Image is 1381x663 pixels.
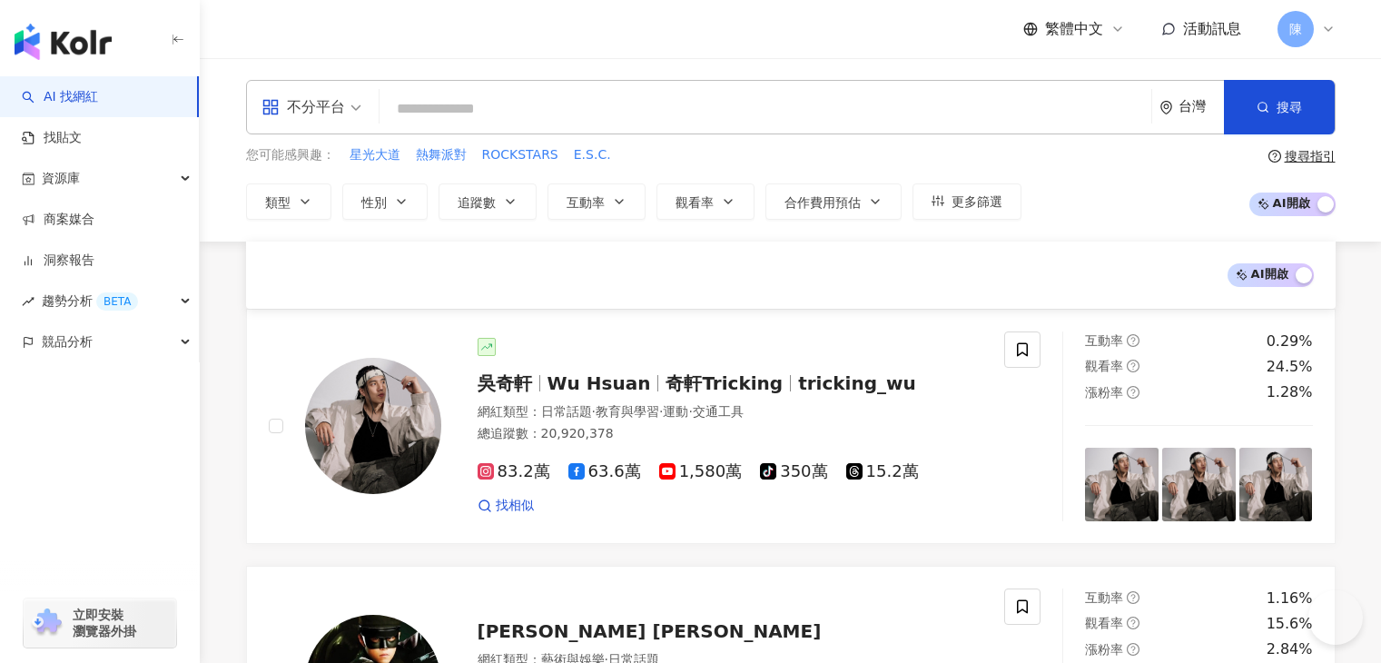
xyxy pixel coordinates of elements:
[265,195,291,210] span: 類型
[1127,360,1139,372] span: question-circle
[1085,642,1123,657] span: 漲粉率
[342,183,428,220] button: 性別
[574,146,611,164] span: E.S.C.
[305,358,441,494] img: KOL Avatar
[1085,385,1123,400] span: 漲粉率
[659,462,743,481] span: 1,580萬
[478,372,532,394] span: 吳奇軒
[846,462,919,481] span: 15.2萬
[1085,616,1123,630] span: 觀看率
[952,194,1002,209] span: 更多篩選
[1183,20,1241,37] span: 活動訊息
[1085,448,1159,521] img: post-image
[261,98,280,116] span: appstore
[688,404,692,419] span: ·
[1285,149,1336,163] div: 搜尋指引
[415,145,468,165] button: 熱舞派對
[1127,334,1139,347] span: question-circle
[22,88,98,106] a: searchAI 找網紅
[1267,639,1313,659] div: 2.84%
[1127,386,1139,399] span: question-circle
[22,211,94,229] a: 商案媒合
[1267,614,1313,634] div: 15.6%
[573,145,612,165] button: E.S.C.
[1162,448,1236,521] img: post-image
[798,372,916,394] span: tricking_wu
[1045,19,1103,39] span: 繁體中文
[1267,331,1313,351] div: 0.29%
[596,404,659,419] span: 教育與學習
[659,404,663,419] span: ·
[42,281,138,322] span: 趨勢分析
[15,24,112,60] img: logo
[481,145,559,165] button: ROCKSTARS
[261,93,345,122] div: 不分平台
[246,309,1336,544] a: KOL Avatar吳奇軒Wu Hsuan奇軒Trickingtricking_wu網紅類型：日常話題·教育與學習·運動·交通工具總追蹤數：20,920,37883.2萬63.6萬1,580萬3...
[547,183,646,220] button: 互動率
[592,404,596,419] span: ·
[458,195,496,210] span: 追蹤數
[1239,448,1313,521] img: post-image
[1268,150,1281,163] span: question-circle
[1267,382,1313,402] div: 1.28%
[478,462,550,481] span: 83.2萬
[42,158,80,199] span: 資源庫
[246,146,335,164] span: 您可能感興趣：
[656,183,755,220] button: 觀看率
[547,372,651,394] span: Wu Hsuan
[416,146,467,164] span: 熱舞派對
[42,322,93,362] span: 競品分析
[478,620,822,642] span: [PERSON_NAME] [PERSON_NAME]
[663,404,688,419] span: 運動
[1267,589,1313,609] div: 1.16%
[784,195,861,210] span: 合作費用預估
[693,404,744,419] span: 交通工具
[765,183,902,220] button: 合作費用預估
[666,372,783,394] span: 奇軒Tricking
[361,195,387,210] span: 性別
[73,607,136,639] span: 立即安裝 瀏覽器外掛
[1085,333,1123,348] span: 互動率
[1224,80,1335,134] button: 搜尋
[568,462,641,481] span: 63.6萬
[1308,590,1363,645] iframe: Help Scout Beacon - Open
[482,146,558,164] span: ROCKSTARS
[1159,101,1173,114] span: environment
[1277,100,1302,114] span: 搜尋
[24,599,176,648] a: chrome extension立即安裝 瀏覽器外掛
[478,403,983,421] div: 網紅類型 ：
[1289,19,1302,39] span: 陳
[496,497,534,515] span: 找相似
[676,195,714,210] span: 觀看率
[1127,591,1139,604] span: question-circle
[478,497,534,515] a: 找相似
[1127,617,1139,629] span: question-circle
[1179,99,1224,114] div: 台灣
[567,195,605,210] span: 互動率
[760,462,827,481] span: 350萬
[22,129,82,147] a: 找貼文
[29,609,64,638] img: chrome extension
[1085,590,1123,605] span: 互動率
[349,145,401,165] button: 星光大道
[246,183,331,220] button: 類型
[22,252,94,270] a: 洞察報告
[912,183,1021,220] button: 更多篩選
[1267,357,1313,377] div: 24.5%
[541,404,592,419] span: 日常話題
[1127,643,1139,656] span: question-circle
[1085,359,1123,373] span: 觀看率
[22,295,35,308] span: rise
[350,146,400,164] span: 星光大道
[439,183,537,220] button: 追蹤數
[478,425,983,443] div: 總追蹤數 ： 20,920,378
[96,292,138,311] div: BETA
